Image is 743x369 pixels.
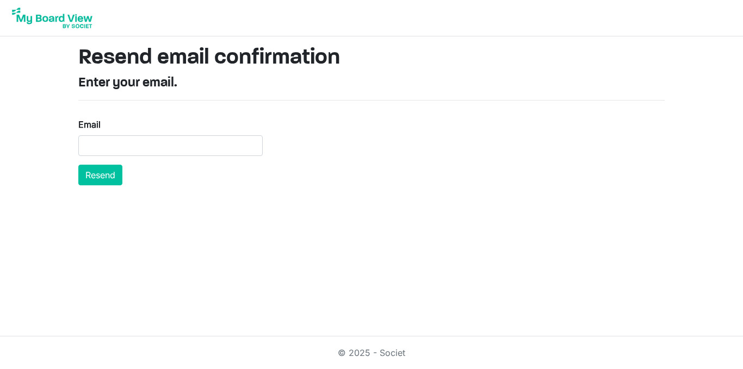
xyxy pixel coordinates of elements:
h4: Enter your email. [78,76,665,91]
img: My Board View Logo [9,4,96,32]
a: © 2025 - Societ [338,347,405,358]
label: Email [78,118,101,131]
h1: Resend email confirmation [78,45,665,71]
button: Resend [78,165,122,185]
